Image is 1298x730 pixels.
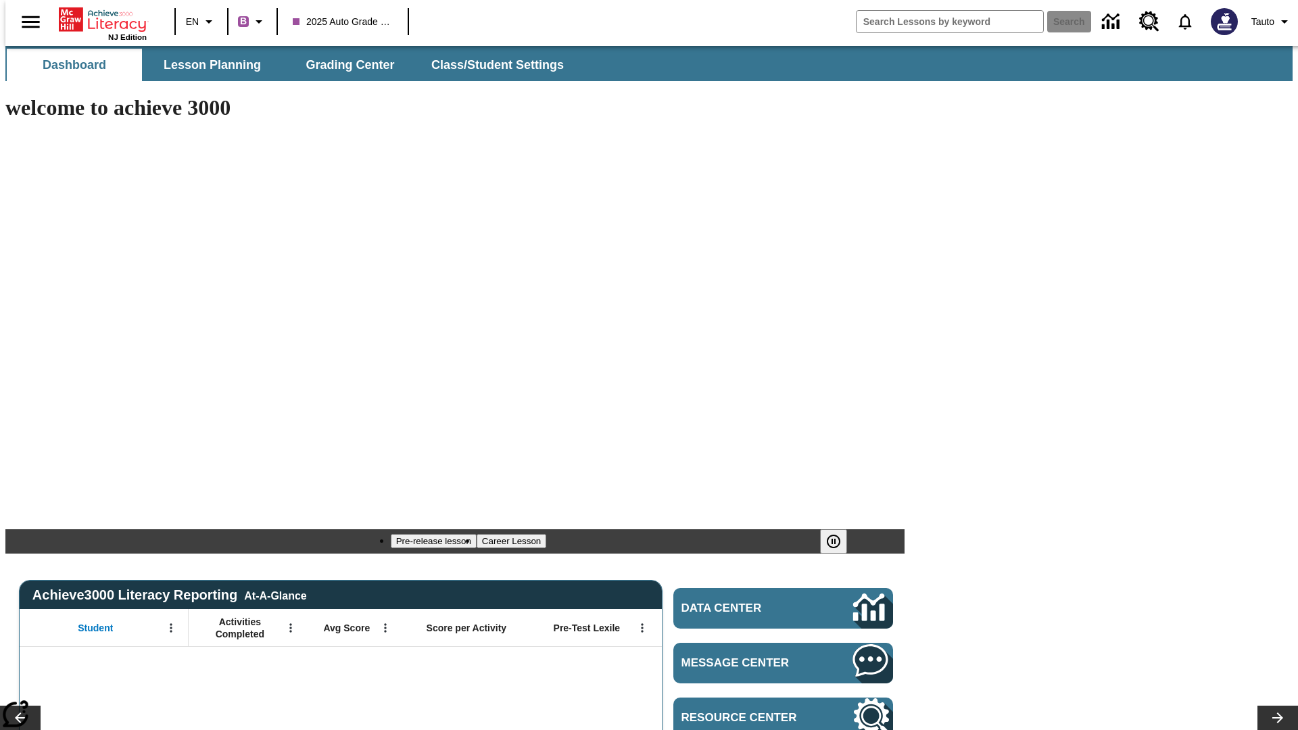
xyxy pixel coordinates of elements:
[1131,3,1168,40] a: Resource Center, Will open in new tab
[145,49,280,81] button: Lesson Planning
[632,618,652,638] button: Open Menu
[820,529,861,554] div: Pause
[78,622,113,634] span: Student
[195,616,285,640] span: Activities Completed
[5,95,905,120] h1: welcome to achieve 3000
[306,57,394,73] span: Grading Center
[11,2,51,42] button: Open side menu
[233,9,272,34] button: Boost Class color is purple. Change class color
[857,11,1043,32] input: search field
[1211,8,1238,35] img: Avatar
[244,587,306,602] div: At-A-Glance
[281,618,301,638] button: Open Menu
[1203,4,1246,39] button: Select a new avatar
[32,587,307,603] span: Achieve3000 Literacy Reporting
[5,49,576,81] div: SubNavbar
[477,534,546,548] button: Slide 2 Career Lesson
[1251,15,1274,29] span: Tauto
[7,49,142,81] button: Dashboard
[427,622,507,634] span: Score per Activity
[420,49,575,81] button: Class/Student Settings
[283,49,418,81] button: Grading Center
[681,602,808,615] span: Data Center
[375,618,395,638] button: Open Menu
[186,15,199,29] span: EN
[820,529,847,554] button: Pause
[180,9,223,34] button: Language: EN, Select a language
[293,15,393,29] span: 2025 Auto Grade 1 C
[240,13,247,30] span: B
[1246,9,1298,34] button: Profile/Settings
[681,711,813,725] span: Resource Center
[1094,3,1131,41] a: Data Center
[391,534,477,548] button: Slide 1 Pre-release lesson
[164,57,261,73] span: Lesson Planning
[681,656,813,670] span: Message Center
[673,643,893,683] a: Message Center
[323,622,370,634] span: Avg Score
[59,5,147,41] div: Home
[161,618,181,638] button: Open Menu
[1168,4,1203,39] a: Notifications
[1257,706,1298,730] button: Lesson carousel, Next
[554,622,621,634] span: Pre-Test Lexile
[108,33,147,41] span: NJ Edition
[5,46,1293,81] div: SubNavbar
[43,57,106,73] span: Dashboard
[431,57,564,73] span: Class/Student Settings
[59,6,147,33] a: Home
[673,588,893,629] a: Data Center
